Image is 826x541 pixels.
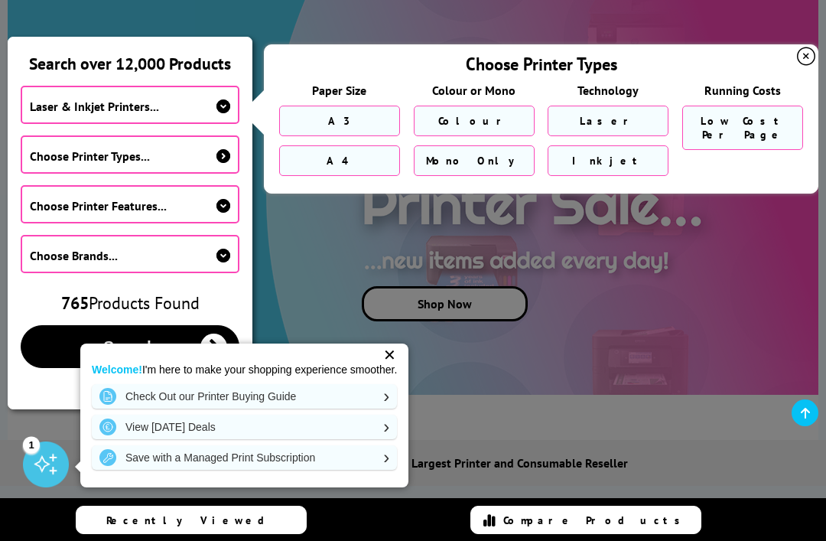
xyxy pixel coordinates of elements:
[21,292,239,314] div: Products Found
[328,114,351,128] span: A3
[76,506,307,534] a: Recently Viewed
[470,506,701,534] a: Compare Products
[279,83,400,98] h5: Paper Size
[327,154,352,168] span: A4
[438,114,510,128] span: Colour
[548,83,668,98] h5: Technology
[414,83,535,98] h5: Colour or Mono
[21,325,239,368] button: Search
[572,154,644,168] span: Inkjet
[30,148,150,164] span: Choose Printer Types...
[92,415,397,439] a: View [DATE] Deals
[23,436,40,453] div: 1
[8,37,252,74] div: Search over 12,000 Products
[580,114,637,128] span: Laser
[466,53,617,75] span: Choose Printer Types
[92,445,397,470] a: Save with a Managed Print Subscription
[61,292,89,314] span: 765
[503,513,688,527] span: Compare Products
[682,83,803,98] h5: Running Costs
[92,384,397,409] a: Check Out our Printer Buying Guide
[701,114,785,142] span: Low Cost Per Page
[92,363,142,376] strong: Welcome!
[30,99,159,114] span: Laser & Inkjet Printers...
[106,513,280,527] span: Recently Viewed
[379,344,400,366] div: ✕
[30,248,118,263] span: Choose Brands...
[21,380,239,397] button: reset
[30,198,167,213] span: Choose Printer Features...
[426,154,522,168] span: Mono Only
[92,363,397,376] p: I'm here to make your shopping experience smoother.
